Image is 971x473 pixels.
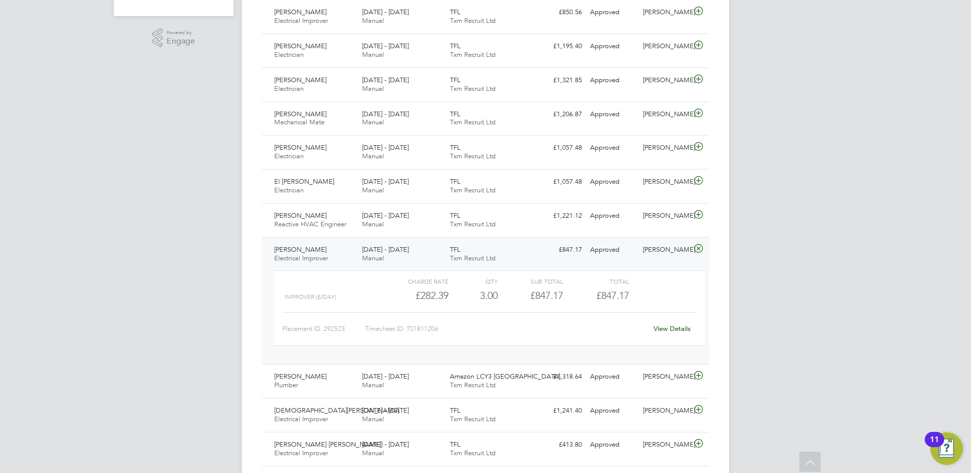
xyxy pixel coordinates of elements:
[362,118,384,126] span: Manual
[450,381,496,389] span: Txm Recruit Ltd
[274,211,327,220] span: [PERSON_NAME]
[533,140,586,156] div: £1,057.48
[362,76,409,84] span: [DATE] - [DATE]
[274,50,304,59] span: Electrician
[274,372,327,381] span: [PERSON_NAME]
[362,42,409,50] span: [DATE] - [DATE]
[533,208,586,224] div: £1,221.12
[450,440,461,449] span: TFL
[362,84,384,93] span: Manual
[450,84,496,93] span: Txm Recruit Ltd
[586,106,639,123] div: Approved
[450,76,461,84] span: TFL
[450,449,496,457] span: Txm Recruit Ltd
[450,406,461,415] span: TFL
[274,406,399,415] span: [DEMOGRAPHIC_DATA][PERSON_NAME]
[450,110,461,118] span: TFL
[362,254,384,262] span: Manual
[274,449,328,457] span: Electrical Improver
[586,242,639,258] div: Approved
[586,4,639,21] div: Approved
[362,8,409,16] span: [DATE] - [DATE]
[586,208,639,224] div: Approved
[639,4,692,21] div: [PERSON_NAME]
[383,275,448,287] div: Charge rate
[274,254,328,262] span: Electrical Improver
[450,152,496,160] span: Txm Recruit Ltd
[362,406,409,415] span: [DATE] - [DATE]
[362,415,384,423] span: Manual
[167,28,195,37] span: Powered by
[930,432,963,465] button: Open Resource Center, 11 new notifications
[450,118,496,126] span: Txm Recruit Ltd
[362,449,384,457] span: Manual
[362,16,384,25] span: Manual
[596,289,629,301] span: £847.17
[533,4,586,21] div: £850.56
[930,440,939,453] div: 11
[362,50,384,59] span: Manual
[284,293,336,300] span: Improver (£/day)
[586,72,639,89] div: Approved
[274,381,298,389] span: Plumber
[362,220,384,228] span: Manual
[274,415,328,423] span: Electrical Improver
[533,436,586,453] div: £413.80
[639,242,692,258] div: [PERSON_NAME]
[365,321,647,337] div: Timesheet ID: TS1811206
[586,368,639,385] div: Approved
[533,72,586,89] div: £1,321.85
[639,174,692,190] div: [PERSON_NAME]
[448,275,498,287] div: QTY
[533,402,586,419] div: £1,241.40
[362,186,384,194] span: Manual
[362,110,409,118] span: [DATE] - [DATE]
[533,242,586,258] div: £847.17
[639,38,692,55] div: [PERSON_NAME]
[498,287,563,304] div: £847.17
[586,38,639,55] div: Approved
[448,287,498,304] div: 3.00
[450,50,496,59] span: Txm Recruit Ltd
[639,140,692,156] div: [PERSON_NAME]
[274,42,327,50] span: [PERSON_NAME]
[586,140,639,156] div: Approved
[362,211,409,220] span: [DATE] - [DATE]
[167,37,195,46] span: Engage
[274,84,304,93] span: Electrician
[498,275,563,287] div: Sub Total
[450,372,560,381] span: Amazon LCY3 [GEOGRAPHIC_DATA]
[586,174,639,190] div: Approved
[274,118,325,126] span: Mechanical Mate
[586,402,639,419] div: Approved
[654,324,691,333] a: View Details
[274,220,346,228] span: Reactive HVAC Engineer
[274,76,327,84] span: [PERSON_NAME]
[639,368,692,385] div: [PERSON_NAME]
[450,177,461,186] span: TFL
[274,16,328,25] span: Electrical Improver
[152,28,196,48] a: Powered byEngage
[362,245,409,254] span: [DATE] - [DATE]
[450,415,496,423] span: Txm Recruit Ltd
[450,254,496,262] span: Txm Recruit Ltd
[639,72,692,89] div: [PERSON_NAME]
[274,186,304,194] span: Electrician
[274,152,304,160] span: Electrician
[639,106,692,123] div: [PERSON_NAME]
[533,38,586,55] div: £1,195.40
[383,287,448,304] div: £282.39
[639,208,692,224] div: [PERSON_NAME]
[274,245,327,254] span: [PERSON_NAME]
[533,368,586,385] div: £1,318.64
[362,372,409,381] span: [DATE] - [DATE]
[450,143,461,152] span: TFL
[274,110,327,118] span: [PERSON_NAME]
[450,220,496,228] span: Txm Recruit Ltd
[362,381,384,389] span: Manual
[450,245,461,254] span: TFL
[362,440,409,449] span: [DATE] - [DATE]
[563,275,629,287] div: Total
[274,8,327,16] span: [PERSON_NAME]
[639,436,692,453] div: [PERSON_NAME]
